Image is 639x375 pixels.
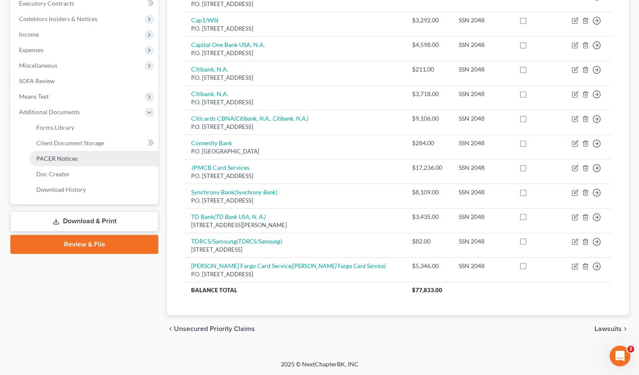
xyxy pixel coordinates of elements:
[19,46,44,53] span: Expenses
[191,213,266,220] a: TD Bank(TD Bank USA, N. A.)
[191,74,398,82] div: P.O. [STREET_ADDRESS]
[459,41,505,49] div: SSN 2048
[191,221,398,229] div: [STREET_ADDRESS][PERSON_NAME]
[191,49,398,57] div: P.O. [STREET_ADDRESS]
[191,90,228,97] a: Citibank, N.A.
[191,246,398,254] div: [STREET_ADDRESS]
[459,65,505,74] div: SSN 2048
[459,139,505,147] div: SSN 2048
[191,123,398,131] div: P.O. [STREET_ADDRESS]
[595,325,622,332] span: Lawsuits
[191,16,218,24] a: Cap1/WSI
[174,325,255,332] span: Unsecured Priority Claims
[412,114,445,123] div: $9,106.00
[36,170,70,178] span: Doc Creator
[214,213,266,220] i: (TD Bank USA, N. A.)
[19,93,49,100] span: Means Test
[459,237,505,246] div: SSN 2048
[191,262,386,269] a: [PERSON_NAME] Fargo Card Service([PERSON_NAME] Fargo Card Service)
[622,325,629,332] i: chevron_right
[167,325,174,332] i: chevron_left
[12,73,158,89] a: SOFA Review
[459,262,505,270] div: SSN 2048
[19,15,98,22] span: Codebtors Insiders & Notices
[459,188,505,197] div: SSN 2048
[29,135,158,151] a: Client Document Storage
[459,114,505,123] div: SSN 2048
[610,346,630,366] iframe: Intercom live chat
[19,77,55,84] span: SOFA Review
[412,41,445,49] div: $4,598.00
[234,115,308,122] i: (Citibank, N.A., Citibank, N.A.)
[36,139,104,147] span: Client Document Storage
[191,139,232,147] a: Comenity Bank
[412,212,445,221] div: $3,435.00
[412,139,445,147] div: $284.00
[19,108,80,116] span: Additional Documents
[191,147,398,156] div: P.O. [GEOGRAPHIC_DATA]
[412,90,445,98] div: $3,718.00
[191,270,398,278] div: P.O. [STREET_ADDRESS]
[184,282,405,297] th: Balance Total
[459,90,505,98] div: SSN 2048
[29,182,158,197] a: Download History
[412,188,445,197] div: $8,109.00
[191,164,249,171] a: JPMCB Card Services
[412,287,442,294] span: $77,833.00
[36,155,78,162] span: PACER Notices
[412,163,445,172] div: $17,236.00
[29,120,158,135] a: Forms Library
[412,65,445,74] div: $211.00
[29,166,158,182] a: Doc Creator
[627,346,634,353] span: 2
[412,262,445,270] div: $5,346.00
[412,237,445,246] div: $82.00
[191,172,398,180] div: P.O. [STREET_ADDRESS]
[191,66,228,73] a: Citibank, N.A.
[459,16,505,25] div: SSN 2048
[29,151,158,166] a: PACER Notices
[191,197,398,205] div: P.O. [STREET_ADDRESS]
[291,262,386,269] i: ([PERSON_NAME] Fargo Card Service)
[412,16,445,25] div: $3,292.00
[19,62,57,69] span: Miscellaneous
[191,115,308,122] a: Citicards CBNA(Citibank, N.A., Citibank, N.A.)
[236,237,282,245] i: (TDRCS/Samsung)
[191,41,265,48] a: Capital One Bank USA, N.A.
[459,212,505,221] div: SSN 2048
[234,188,277,196] i: (Synchrony Bank)
[36,124,74,131] span: Forms Library
[36,186,86,193] span: Download History
[459,163,505,172] div: SSN 2048
[10,235,158,254] a: Review & File
[191,25,398,33] div: P.O. [STREET_ADDRESS]
[10,211,158,231] a: Download & Print
[167,325,255,332] button: chevron_left Unsecured Priority Claims
[191,237,282,245] a: TDRCS/Samsung(TDRCS/Samsung)
[191,188,277,196] a: Synchrony Bank(Synchrony Bank)
[19,31,39,38] span: Income
[191,98,398,106] div: P.O. [STREET_ADDRESS]
[595,325,629,332] button: Lawsuits chevron_right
